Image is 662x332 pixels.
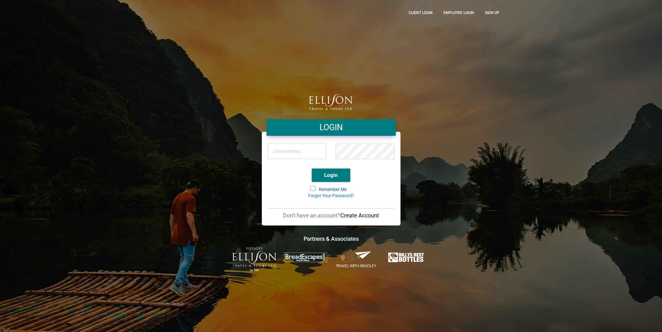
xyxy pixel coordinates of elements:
[268,212,394,219] p: Don't have an account?
[283,252,328,263] img: broadescapes.png
[309,94,353,110] img: logo.png
[385,251,430,264] img: Billys-Best-Bottles.png
[311,187,351,193] label: Remember Me
[158,235,504,243] h4: Partners & Associates
[480,5,504,21] a: Sign up
[334,251,379,268] img: Travel-With-Bradley.png
[312,168,350,182] button: Login
[308,193,354,198] a: Forgot Your Password?
[340,212,379,219] a: Create Account
[404,5,437,21] a: CLient Login
[439,5,479,21] a: Employee Login
[232,247,277,271] img: ET-Voyages-text-colour-Logo-with-est.png
[271,122,391,133] h4: LOGIN
[268,144,327,159] input: Email Address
